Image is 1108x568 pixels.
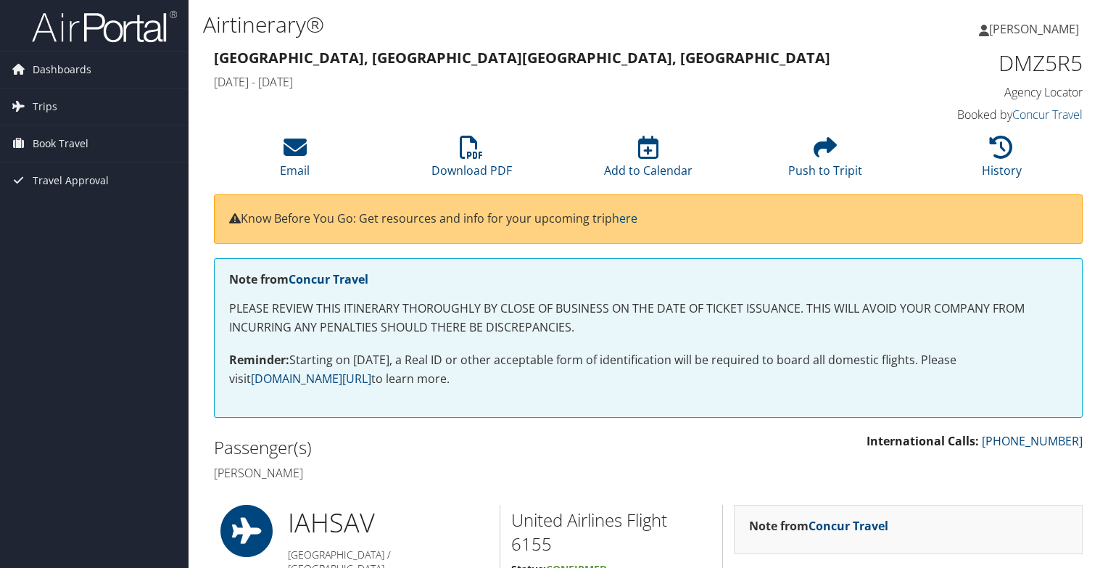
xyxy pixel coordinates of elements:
[33,125,88,162] span: Book Travel
[251,371,371,387] a: [DOMAIN_NAME][URL]
[289,271,368,287] a: Concur Travel
[33,162,109,199] span: Travel Approval
[280,144,310,178] a: Email
[229,352,289,368] strong: Reminder:
[809,518,888,534] a: Concur Travel
[882,48,1083,78] h1: DMZ5R5
[229,271,368,287] strong: Note from
[32,9,177,44] img: airportal-logo.png
[882,84,1083,100] h4: Agency Locator
[749,518,888,534] strong: Note from
[203,9,797,40] h1: Airtinerary®
[604,144,692,178] a: Add to Calendar
[788,144,862,178] a: Push to Tripit
[882,107,1083,123] h4: Booked by
[214,435,637,460] h2: Passenger(s)
[982,433,1083,449] a: [PHONE_NUMBER]
[1012,107,1083,123] a: Concur Travel
[982,144,1022,178] a: History
[612,210,637,226] a: here
[229,210,1067,229] p: Know Before You Go: Get resources and info for your upcoming trip
[33,89,57,125] span: Trips
[229,300,1067,337] p: PLEASE REVIEW THIS ITINERARY THOROUGHLY BY CLOSE OF BUSINESS ON THE DATE OF TICKET ISSUANCE. THIS...
[867,433,979,449] strong: International Calls:
[214,48,830,67] strong: [GEOGRAPHIC_DATA], [GEOGRAPHIC_DATA] [GEOGRAPHIC_DATA], [GEOGRAPHIC_DATA]
[979,7,1093,51] a: [PERSON_NAME]
[214,74,860,90] h4: [DATE] - [DATE]
[288,505,489,541] h1: IAH SAV
[33,52,91,88] span: Dashboards
[229,351,1067,388] p: Starting on [DATE], a Real ID or other acceptable form of identification will be required to boar...
[214,465,637,481] h4: [PERSON_NAME]
[989,21,1079,37] span: [PERSON_NAME]
[431,144,512,178] a: Download PDF
[511,508,711,556] h2: United Airlines Flight 6155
